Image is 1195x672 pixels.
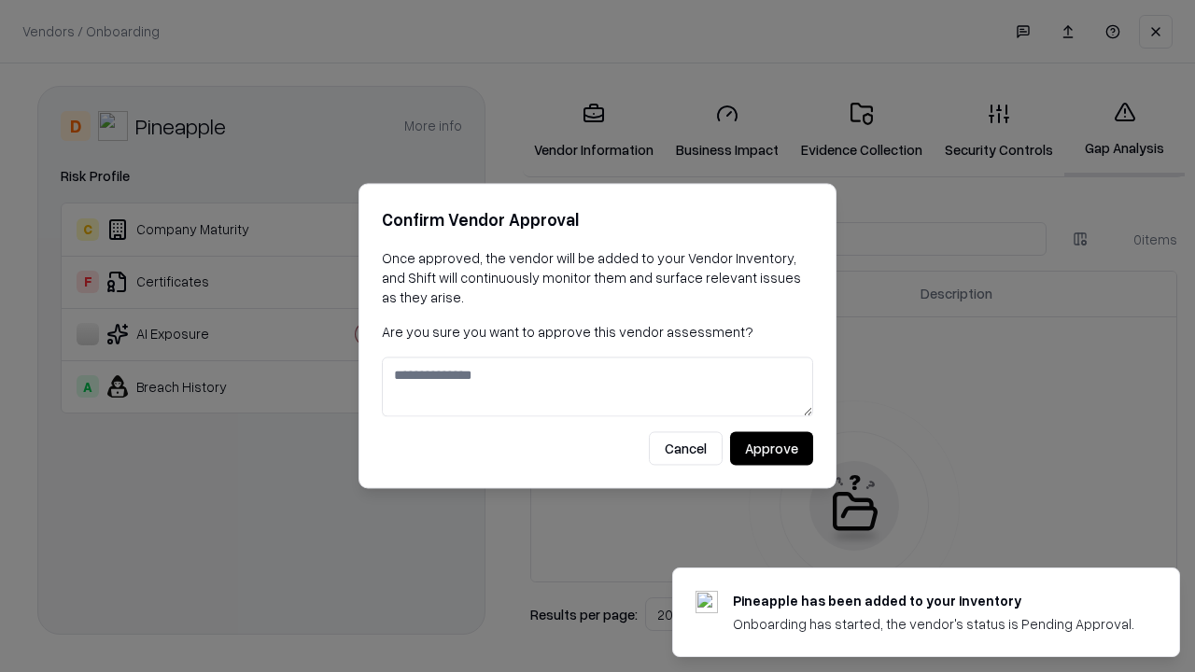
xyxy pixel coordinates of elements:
button: Approve [730,432,813,466]
p: Once approved, the vendor will be added to your Vendor Inventory, and Shift will continuously mon... [382,248,813,307]
div: Onboarding has started, the vendor's status is Pending Approval. [733,614,1134,634]
h2: Confirm Vendor Approval [382,206,813,233]
button: Cancel [649,432,723,466]
p: Are you sure you want to approve this vendor assessment? [382,322,813,342]
div: Pineapple has been added to your inventory [733,591,1134,610]
img: pineappleenergy.com [696,591,718,613]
